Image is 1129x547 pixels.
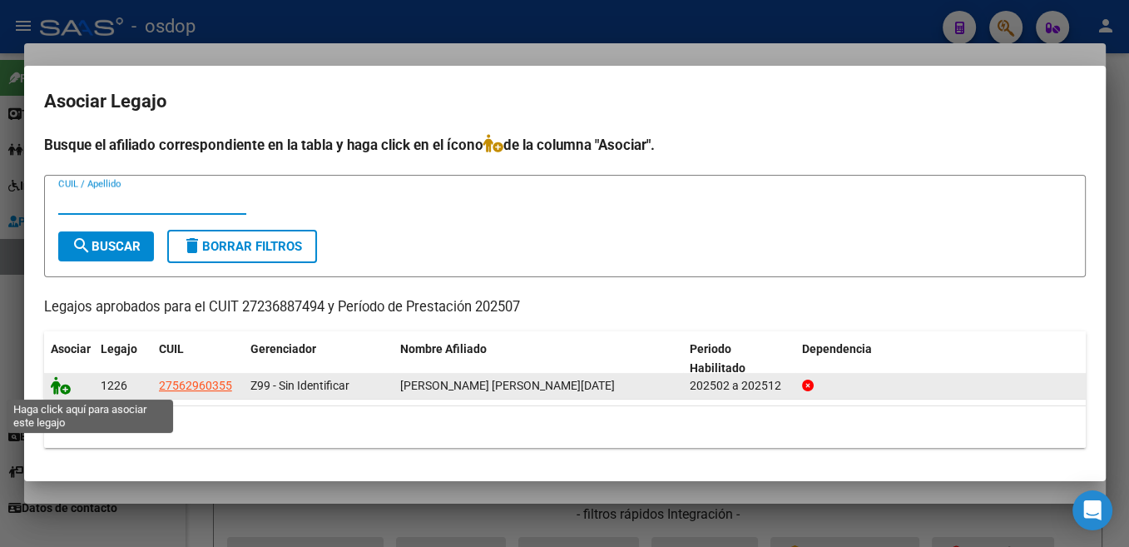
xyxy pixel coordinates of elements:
div: 1 registros [44,406,1086,448]
span: Dependencia [802,342,872,356]
span: Nombre Afiliado [400,342,487,356]
span: CUIL [159,342,184,356]
datatable-header-cell: Asociar [44,331,94,386]
span: 1226 [101,379,127,392]
datatable-header-cell: Gerenciador [244,331,394,386]
button: Borrar Filtros [167,230,317,263]
span: 27562960355 [159,379,232,392]
span: Gerenciador [250,342,316,356]
button: Buscar [58,231,154,261]
h4: Busque el afiliado correspondiente en la tabla y haga click en el ícono de la columna "Asociar". [44,134,1086,156]
datatable-header-cell: Dependencia [795,331,1086,386]
p: Legajos aprobados para el CUIT 27236887494 y Período de Prestación 202507 [44,297,1086,318]
span: Z99 - Sin Identificar [250,379,349,392]
div: Open Intercom Messenger [1072,490,1112,530]
span: Buscar [72,239,141,254]
span: Legajo [101,342,137,356]
mat-icon: delete [182,236,202,256]
mat-icon: search [72,236,92,256]
datatable-header-cell: CUIL [152,331,244,386]
datatable-header-cell: Nombre Afiliado [394,331,684,386]
span: DARDAS NAHIARA LUCIA [400,379,615,392]
datatable-header-cell: Periodo Habilitado [683,331,795,386]
span: Periodo Habilitado [690,342,745,375]
h2: Asociar Legajo [44,86,1086,117]
span: Asociar [51,342,91,356]
span: Borrar Filtros [182,239,302,254]
div: 202502 a 202512 [690,376,789,395]
datatable-header-cell: Legajo [94,331,152,386]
